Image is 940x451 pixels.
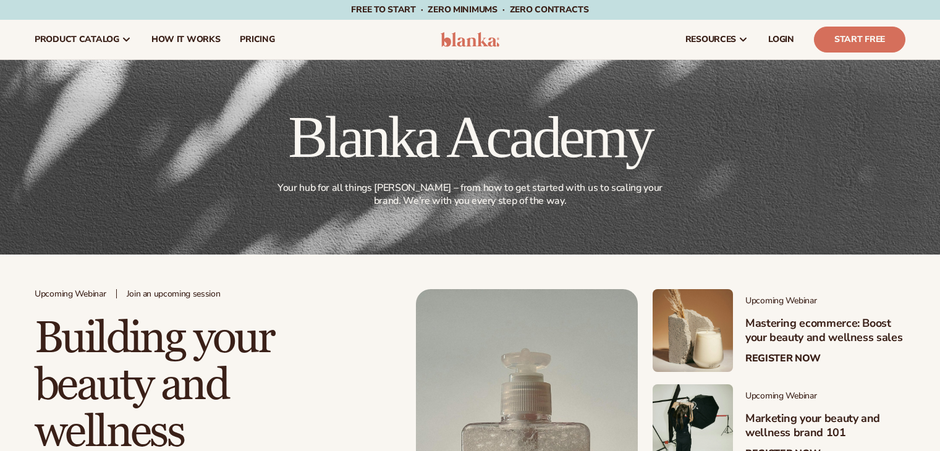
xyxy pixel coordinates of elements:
a: pricing [230,20,284,59]
span: How It Works [151,35,221,44]
p: Your hub for all things [PERSON_NAME] – from how to get started with us to scaling your brand. We... [273,182,667,208]
a: product catalog [25,20,142,59]
span: Upcoming Webinar [745,296,905,306]
span: resources [685,35,736,44]
a: Start Free [814,27,905,53]
a: How It Works [142,20,231,59]
span: Join an upcoming session [127,289,221,300]
h1: Blanka Academy [271,107,670,167]
a: Register Now [745,353,821,365]
h3: Marketing your beauty and wellness brand 101 [745,411,905,440]
a: LOGIN [758,20,804,59]
span: Free to start · ZERO minimums · ZERO contracts [351,4,588,15]
span: pricing [240,35,274,44]
h3: Mastering ecommerce: Boost your beauty and wellness sales [745,316,905,345]
span: product catalog [35,35,119,44]
span: Upcoming Webinar [745,391,905,402]
span: LOGIN [768,35,794,44]
a: resources [675,20,758,59]
img: logo [441,32,499,47]
span: Upcoming Webinar [35,289,106,300]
